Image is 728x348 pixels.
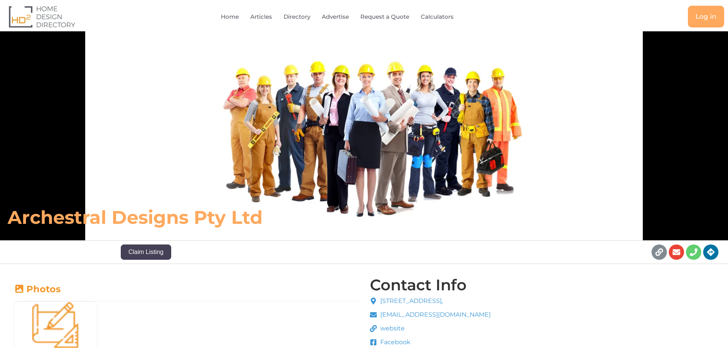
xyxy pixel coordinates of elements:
h6: Archestral Designs Pty Ltd [8,206,506,229]
a: Photos [13,283,61,295]
a: [EMAIL_ADDRESS][DOMAIN_NAME] [370,310,491,319]
a: Directory [284,8,310,26]
span: website [378,324,405,333]
button: Claim Listing [121,244,171,260]
a: Articles [250,8,272,26]
a: Calculators [421,8,454,26]
a: Request a Quote [360,8,409,26]
a: website [370,324,491,333]
a: Advertise [322,8,349,26]
span: Facebook [378,338,410,347]
nav: Menu [148,8,544,26]
span: [EMAIL_ADDRESS][DOMAIN_NAME] [378,310,491,319]
span: Log in [696,13,717,20]
a: Log in [688,6,724,28]
a: Home [221,8,239,26]
h4: Contact Info [370,277,467,293]
span: [STREET_ADDRESS], [378,296,443,306]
